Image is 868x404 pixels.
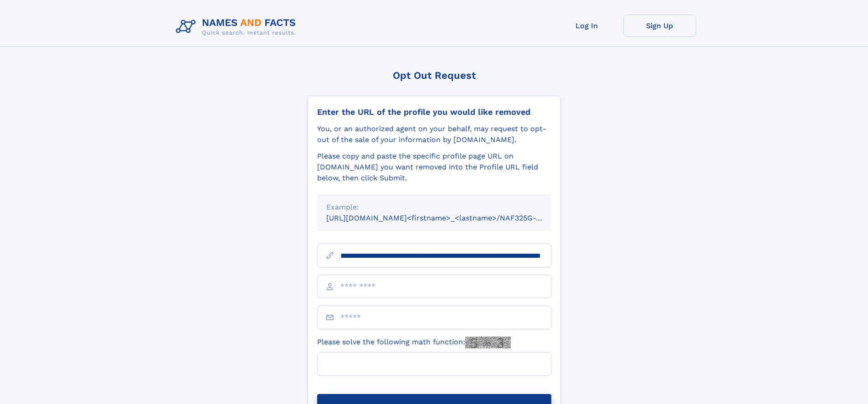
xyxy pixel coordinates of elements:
[172,15,303,39] img: Logo Names and Facts
[317,337,511,348] label: Please solve the following math function:
[317,123,551,145] div: You, or an authorized agent on your behalf, may request to opt-out of the sale of your informatio...
[326,202,542,213] div: Example:
[317,151,551,184] div: Please copy and paste the specific profile page URL on [DOMAIN_NAME] you want removed into the Pr...
[308,70,561,81] div: Opt Out Request
[317,107,551,117] div: Enter the URL of the profile you would like removed
[326,214,569,222] small: [URL][DOMAIN_NAME]<firstname>_<lastname>/NAF325G-xxxxxxxx
[550,15,623,37] a: Log In
[623,15,696,37] a: Sign Up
